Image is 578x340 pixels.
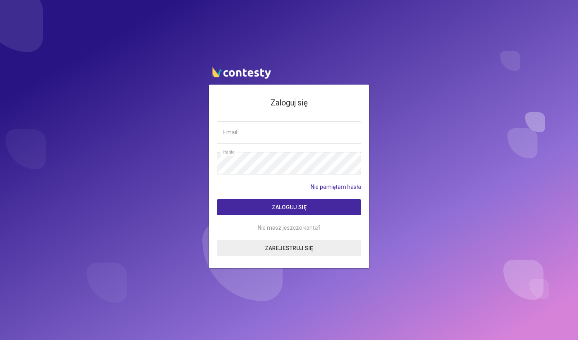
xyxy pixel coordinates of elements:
[217,97,361,109] h4: Zaloguj się
[311,182,361,191] a: Nie pamiętam hasła
[209,64,273,81] img: contesty logo
[217,199,361,215] button: Zaloguj się
[272,204,307,210] span: Zaloguj się
[254,223,325,232] span: Nie masz jeszcze konta?
[217,240,361,256] a: Zarejestruj się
